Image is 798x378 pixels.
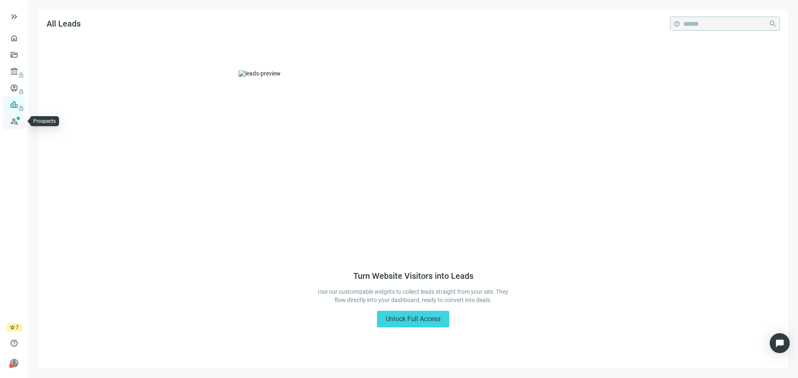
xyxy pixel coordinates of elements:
[317,288,510,304] div: Use our customizable widgets to collect leads straight from your site. They flow directly into yo...
[10,339,18,347] span: help
[16,323,19,332] span: 7
[239,70,588,261] img: leads-preview
[377,311,449,327] button: Unlock Full Access
[674,21,680,27] span: help
[10,359,18,367] span: person
[386,315,441,323] span: Unlock Full Access
[10,325,15,330] span: crown
[47,19,81,29] span: All Leads
[353,271,473,281] h5: Turn Website Visitors into Leads
[770,333,790,353] div: Open Intercom Messenger
[9,12,19,22] button: keyboard_double_arrow_right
